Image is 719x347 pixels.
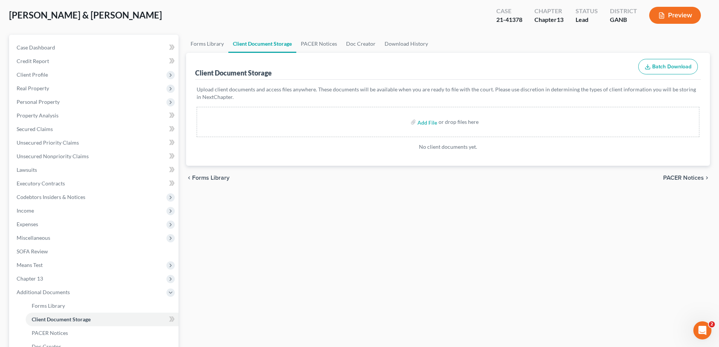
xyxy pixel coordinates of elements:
[17,139,79,146] span: Unsecured Priority Claims
[610,7,637,15] div: District
[11,245,179,258] a: SOFA Review
[26,313,179,326] a: Client Document Storage
[17,44,55,51] span: Case Dashboard
[11,163,179,177] a: Lawsuits
[17,153,89,159] span: Unsecured Nonpriority Claims
[17,221,38,227] span: Expenses
[11,109,179,122] a: Property Analysis
[17,112,59,119] span: Property Analysis
[17,207,34,214] span: Income
[17,58,49,64] span: Credit Report
[17,71,48,78] span: Client Profile
[11,136,179,150] a: Unsecured Priority Claims
[186,35,228,53] a: Forms Library
[26,299,179,313] a: Forms Library
[576,15,598,24] div: Lead
[663,175,710,181] button: PACER Notices chevron_right
[704,175,710,181] i: chevron_right
[380,35,433,53] a: Download History
[638,59,698,75] button: Batch Download
[649,7,701,24] button: Preview
[11,177,179,190] a: Executory Contracts
[17,194,85,200] span: Codebtors Insiders & Notices
[496,15,522,24] div: 21-41378
[17,234,50,241] span: Miscellaneous
[228,35,296,53] a: Client Document Storage
[186,175,229,181] button: chevron_left Forms Library
[663,175,704,181] span: PACER Notices
[693,321,711,339] iframe: Intercom live chat
[197,143,699,151] p: No client documents yet.
[439,118,479,126] div: or drop files here
[11,41,179,54] a: Case Dashboard
[17,167,37,173] span: Lawsuits
[296,35,342,53] a: PACER Notices
[576,7,598,15] div: Status
[652,63,691,70] span: Batch Download
[32,330,68,336] span: PACER Notices
[26,326,179,340] a: PACER Notices
[557,16,563,23] span: 13
[610,15,637,24] div: GANB
[186,175,192,181] i: chevron_left
[496,7,522,15] div: Case
[32,302,65,309] span: Forms Library
[192,175,229,181] span: Forms Library
[17,275,43,282] span: Chapter 13
[17,262,43,268] span: Means Test
[17,180,65,187] span: Executory Contracts
[709,321,715,327] span: 2
[11,54,179,68] a: Credit Report
[534,15,563,24] div: Chapter
[17,85,49,91] span: Real Property
[534,7,563,15] div: Chapter
[342,35,380,53] a: Doc Creator
[17,289,70,295] span: Additional Documents
[9,9,162,20] span: [PERSON_NAME] & [PERSON_NAME]
[32,316,91,322] span: Client Document Storage
[17,126,53,132] span: Secured Claims
[11,150,179,163] a: Unsecured Nonpriority Claims
[195,68,272,77] div: Client Document Storage
[11,122,179,136] a: Secured Claims
[17,248,48,254] span: SOFA Review
[17,99,60,105] span: Personal Property
[197,86,699,101] p: Upload client documents and access files anywhere. These documents will be available when you are...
